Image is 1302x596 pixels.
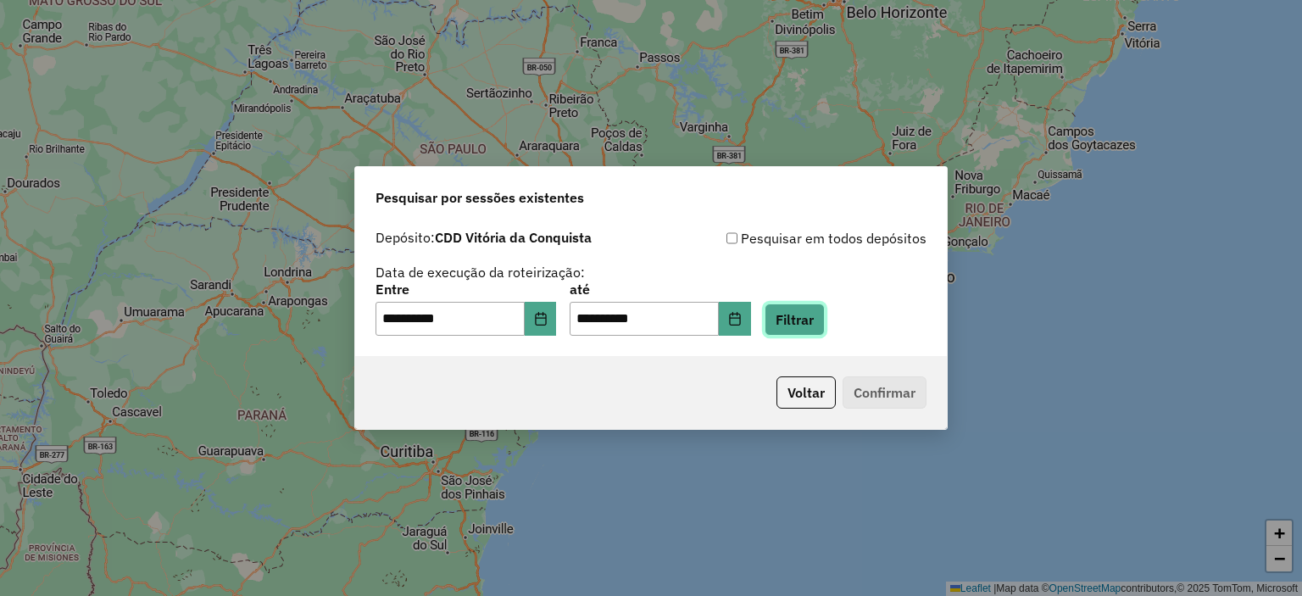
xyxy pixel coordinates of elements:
button: Filtrar [765,304,825,336]
button: Choose Date [525,302,557,336]
span: Pesquisar por sessões existentes [376,187,584,208]
strong: CDD Vitória da Conquista [435,229,592,246]
div: Pesquisar em todos depósitos [651,228,926,248]
button: Voltar [776,376,836,409]
button: Choose Date [719,302,751,336]
label: até [570,279,750,299]
label: Data de execução da roteirização: [376,262,585,282]
label: Entre [376,279,556,299]
label: Depósito: [376,227,592,248]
